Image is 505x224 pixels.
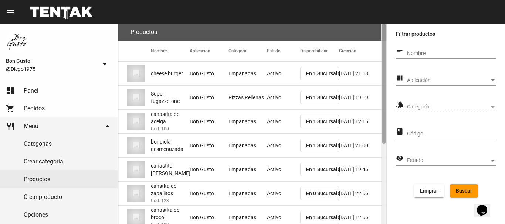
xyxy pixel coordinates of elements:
[267,110,300,133] mat-cell: Activo
[474,194,498,217] iframe: chat widget
[6,104,15,113] mat-icon: shopping_cart
[306,70,343,76] span: En 1 Sucursales
[339,110,387,133] mat-cell: [DATE] 12:15
[407,104,496,110] mat-select: Categoría
[228,134,267,157] mat-cell: Empanadas
[151,90,190,105] span: Super fugazzetone
[396,127,404,136] mat-icon: class
[228,182,267,205] mat-cell: Empanadas
[118,24,387,41] flou-section-header: Productos
[300,115,339,128] button: En 1 Sucursales
[190,41,228,61] mat-header-cell: Aplicación
[127,161,145,178] img: 07c47add-75b0-4ce5-9aba-194f44787723.jpg
[151,206,190,221] span: canastita de brocoli
[407,158,496,163] mat-select: Estado
[228,86,267,109] mat-cell: Pizzas Rellenas
[306,190,343,196] span: En 0 Sucursales
[306,94,343,100] span: En 1 Sucursales
[396,154,404,163] mat-icon: visibility
[24,87,38,94] span: Panel
[450,184,478,197] button: Buscar
[300,187,339,200] button: En 0 Sucursales
[190,110,228,133] mat-cell: Bon Gusto
[228,62,267,85] mat-cell: Empanadas
[190,182,228,205] mat-cell: Bon Gusto
[131,27,157,37] h3: Productos
[414,184,444,197] button: Limpiar
[151,197,169,204] span: Cod. 123
[127,113,145,130] img: 07c47add-75b0-4ce5-9aba-194f44787723.jpg
[267,134,300,157] mat-cell: Activo
[127,185,145,202] img: 07c47add-75b0-4ce5-9aba-194f44787723.jpg
[24,123,38,130] span: Menú
[339,62,387,85] mat-cell: [DATE] 21:58
[407,77,489,83] span: Aplicación
[396,30,496,38] label: Filtrar productos
[300,41,339,61] mat-header-cell: Disponibilidad
[267,41,300,61] mat-header-cell: Estado
[190,158,228,181] mat-cell: Bon Gusto
[127,89,145,106] img: 07c47add-75b0-4ce5-9aba-194f44787723.jpg
[190,86,228,109] mat-cell: Bon Gusto
[396,100,404,109] mat-icon: style
[6,56,97,65] span: Bon Gusto
[127,65,145,82] img: 07c47add-75b0-4ce5-9aba-194f44787723.jpg
[6,86,15,95] mat-icon: dashboard
[306,214,343,220] span: En 1 Sucursales
[300,139,339,152] button: En 1 Sucursales
[151,41,190,61] mat-header-cell: Nombre
[300,163,339,176] button: En 1 Sucursales
[103,122,112,131] mat-icon: arrow_drop_down
[300,211,339,224] button: En 1 Sucursales
[267,86,300,109] mat-cell: Activo
[407,77,496,83] mat-select: Aplicación
[151,70,183,77] span: cheese burger
[339,158,387,181] mat-cell: [DATE] 19:46
[339,134,387,157] mat-cell: [DATE] 21:00
[228,110,267,133] mat-cell: Empanadas
[151,182,190,197] span: canstita de zapallitos
[6,8,15,17] mat-icon: menu
[339,41,387,61] mat-header-cell: Creación
[151,162,190,177] span: canastita [PERSON_NAME]
[339,86,387,109] mat-cell: [DATE] 19:59
[300,67,339,80] button: En 1 Sucursales
[306,118,343,124] span: En 1 Sucursales
[396,74,404,83] mat-icon: apps
[396,47,404,56] mat-icon: short_text
[6,65,97,73] span: @Diego1975
[306,142,343,148] span: En 1 Sucursales
[300,91,339,104] button: En 1 Sucursales
[6,30,30,53] img: 8570adf9-ca52-4367-b116-ae09c64cf26e.jpg
[151,138,190,153] span: bondiola desmenuzada
[267,62,300,85] mat-cell: Activo
[127,137,145,154] img: 07c47add-75b0-4ce5-9aba-194f44787723.jpg
[6,122,15,131] mat-icon: restaurant
[456,188,472,194] span: Buscar
[100,60,109,69] mat-icon: arrow_drop_down
[420,188,438,194] span: Limpiar
[339,182,387,205] mat-cell: [DATE] 22:56
[228,158,267,181] mat-cell: Empanadas
[267,158,300,181] mat-cell: Activo
[407,131,496,137] input: Código
[24,105,45,112] span: Pedidos
[407,51,496,56] input: Nombre
[407,104,489,110] span: Categoría
[228,41,267,61] mat-header-cell: Categoría
[190,62,228,85] mat-cell: Bon Gusto
[267,182,300,205] mat-cell: Activo
[407,158,489,163] span: Estado
[306,166,343,172] span: En 1 Sucursales
[190,134,228,157] mat-cell: Bon Gusto
[151,110,190,125] span: canastita de acelga
[151,125,169,132] span: Cod. 100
